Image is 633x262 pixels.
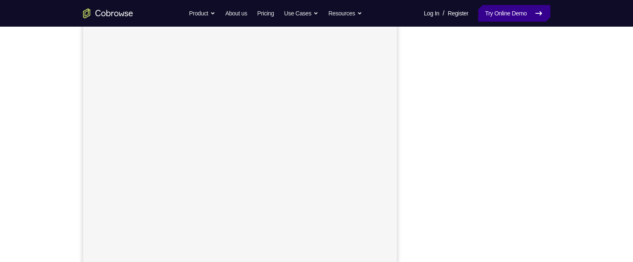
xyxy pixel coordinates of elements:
a: Go to the home page [83,8,133,18]
a: Try Online Demo [478,5,550,22]
a: About us [225,5,247,22]
button: Product [189,5,215,22]
button: Use Cases [284,5,318,22]
a: Log In [424,5,439,22]
span: / [443,8,444,18]
a: Pricing [257,5,274,22]
button: Resources [328,5,362,22]
a: Register [448,5,468,22]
